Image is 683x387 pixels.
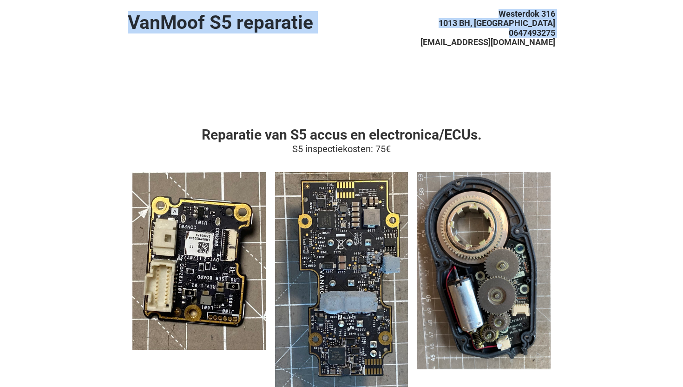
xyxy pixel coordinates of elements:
[292,143,391,154] span: S5 inspectiekosten: 75€
[132,172,266,350] img: photo_2024-06-06_20-01-49_vgp6y0.jpg
[439,18,555,28] span: 1013 BH, [GEOGRAPHIC_DATA]
[417,172,551,369] img: photo_2024-06-06_20-00-25_dgqhze.jpg
[128,12,341,33] h1: VanMoof S5 reparatie
[499,9,555,19] span: Westerdok 316
[420,37,555,47] span: [EMAIL_ADDRESS][DOMAIN_NAME]
[202,127,482,143] span: Reparatie van S5 accus en electronica/ECUs.
[509,28,555,38] span: 0647493275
